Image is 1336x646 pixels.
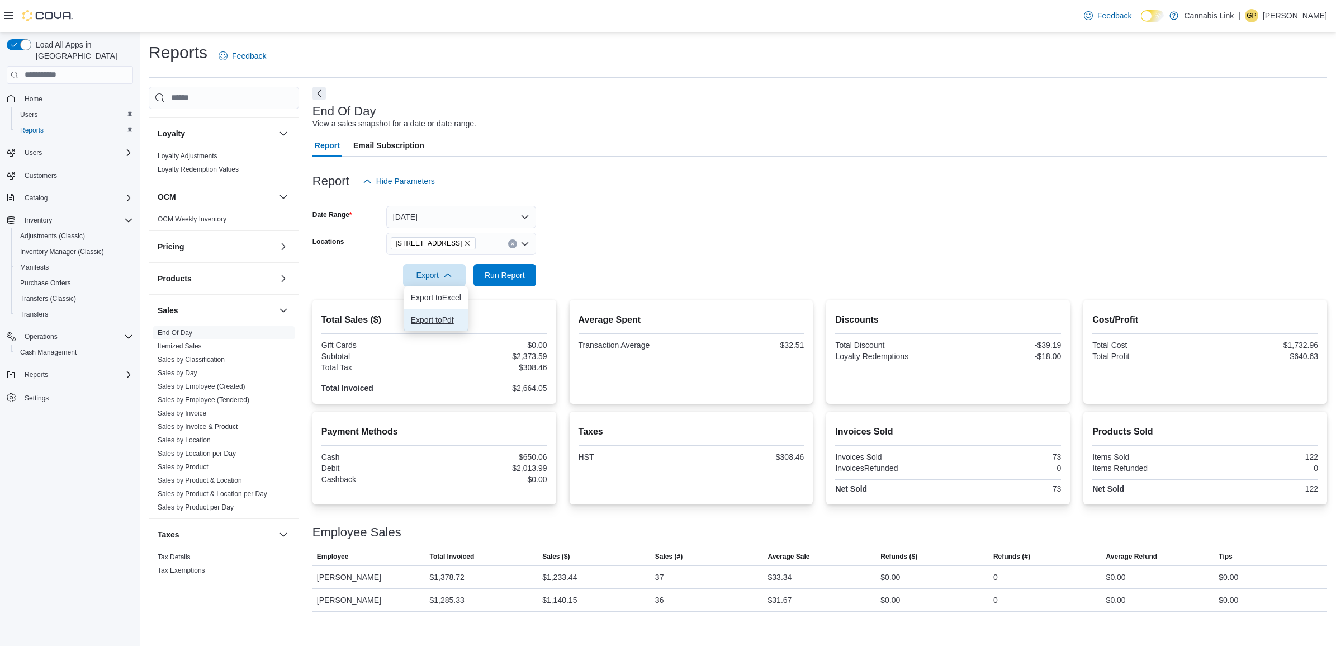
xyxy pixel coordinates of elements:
[880,570,900,584] div: $0.00
[317,552,349,561] span: Employee
[2,329,138,345] button: Operations
[1092,484,1124,493] strong: Net Sold
[158,342,202,351] span: Itemized Sales
[149,149,299,181] div: Loyalty
[1219,552,1232,561] span: Tips
[403,264,466,286] button: Export
[520,239,529,248] button: Open list of options
[20,214,56,227] button: Inventory
[1238,9,1240,22] p: |
[158,449,236,458] span: Sales by Location per Day
[149,213,299,230] div: OCM
[950,352,1061,361] div: -$18.00
[2,389,138,405] button: Settings
[158,566,205,575] span: Tax Exemptions
[16,245,133,258] span: Inventory Manager (Classic)
[1263,9,1327,22] p: [PERSON_NAME]
[158,383,245,390] a: Sales by Employee (Created)
[11,275,138,291] button: Purchase Orders
[321,464,432,473] div: Debit
[542,570,577,584] div: $1,233.44
[1245,9,1258,22] div: Gabriel Patino
[149,326,299,518] div: Sales
[321,341,432,350] div: Gift Cards
[20,247,104,256] span: Inventory Manager (Classic)
[25,216,52,225] span: Inventory
[1106,593,1126,607] div: $0.00
[1207,352,1318,361] div: $640.63
[473,264,536,286] button: Run Report
[20,392,53,405] a: Settings
[993,593,998,607] div: 0
[835,452,946,461] div: Invoices Sold
[158,369,197,377] a: Sales by Day
[158,328,192,337] span: End Of Day
[277,190,290,204] button: OCM
[1247,9,1256,22] span: GP
[158,436,211,445] span: Sales by Location
[835,464,946,473] div: InvoicesRefunded
[158,476,242,485] span: Sales by Product & Location
[158,191,274,202] button: OCM
[20,146,133,159] span: Users
[20,191,52,205] button: Catalog
[950,452,1061,461] div: 73
[16,124,133,137] span: Reports
[655,570,664,584] div: 37
[11,307,138,322] button: Transfers
[158,342,202,350] a: Itemized Sales
[768,552,810,561] span: Average Sale
[11,291,138,307] button: Transfers (Classic)
[158,273,274,284] button: Products
[158,329,192,337] a: End Of Day
[11,122,138,138] button: Reports
[20,146,46,159] button: Users
[158,422,238,431] span: Sales by Invoice & Product
[11,345,138,360] button: Cash Management
[880,552,917,561] span: Refunds ($)
[312,118,476,130] div: View a sales snapshot for a date or date range.
[158,191,176,202] h3: OCM
[437,452,547,461] div: $650.06
[655,552,683,561] span: Sales (#)
[158,396,249,404] a: Sales by Employee (Tendered)
[410,264,459,286] span: Export
[20,390,133,404] span: Settings
[158,423,238,431] a: Sales by Invoice & Product
[950,464,1061,473] div: 0
[22,10,73,21] img: Cova
[950,341,1061,350] div: -$39.19
[312,210,352,219] label: Date Range
[508,239,517,248] button: Clear input
[579,313,804,327] h2: Average Spent
[20,368,133,381] span: Reports
[158,409,206,418] span: Sales by Invoice
[16,308,133,321] span: Transfers
[437,475,547,484] div: $0.00
[429,552,474,561] span: Total Invoiced
[312,526,401,539] h3: Employee Sales
[835,341,946,350] div: Total Discount
[1207,341,1318,350] div: $1,732.96
[25,148,42,157] span: Users
[358,170,439,192] button: Hide Parameters
[158,503,234,511] a: Sales by Product per Day
[16,292,133,305] span: Transfers (Classic)
[158,356,225,364] a: Sales by Classification
[158,128,274,139] button: Loyalty
[16,108,133,121] span: Users
[485,270,525,281] span: Run Report
[835,313,1061,327] h2: Discounts
[158,241,184,252] h3: Pricing
[158,305,274,316] button: Sales
[25,332,58,341] span: Operations
[429,570,464,584] div: $1,378.72
[158,553,191,561] a: Tax Details
[993,552,1030,561] span: Refunds (#)
[321,475,432,484] div: Cashback
[579,425,804,438] h2: Taxes
[579,452,689,461] div: HST
[16,276,133,290] span: Purchase Orders
[20,232,85,241] span: Adjustments (Classic)
[1219,593,1238,607] div: $0.00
